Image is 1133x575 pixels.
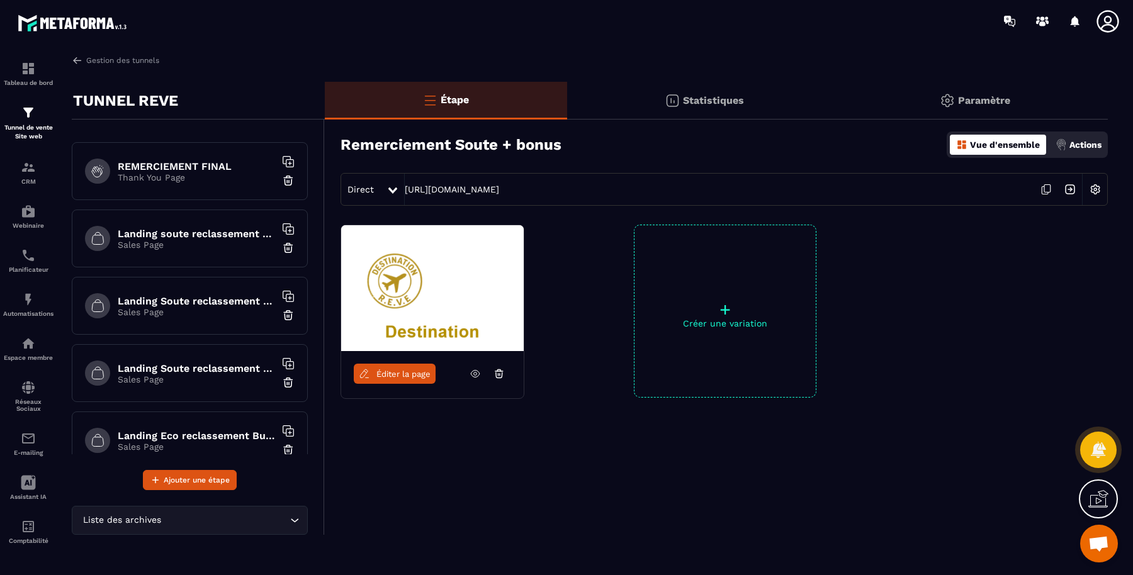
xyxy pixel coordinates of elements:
img: image [341,225,524,351]
h3: Remerciement Soute + bonus [341,136,561,154]
div: Search for option [72,506,308,535]
a: [URL][DOMAIN_NAME] [405,184,499,194]
p: Tunnel de vente Site web [3,123,54,141]
h6: REMERCIEMENT FINAL [118,160,275,172]
p: Actions [1069,140,1102,150]
p: Paramètre [958,94,1010,106]
img: setting-gr.5f69749f.svg [940,93,955,108]
p: Assistant IA [3,493,54,500]
a: Assistant IA [3,466,54,510]
p: Webinaire [3,222,54,229]
img: bars-o.4a397970.svg [422,92,437,108]
img: actions.d6e523a2.png [1056,139,1067,150]
p: Automatisations [3,310,54,317]
a: emailemailE-mailing [3,421,54,466]
img: social-network [21,380,36,395]
img: automations [21,204,36,219]
p: Sales Page [118,307,275,317]
img: formation [21,105,36,120]
p: Sales Page [118,442,275,452]
img: trash [282,174,295,187]
p: TUNNEL REVE [73,88,178,113]
img: automations [21,336,36,351]
a: schedulerschedulerPlanificateur [3,238,54,282]
a: formationformationCRM [3,150,54,194]
img: automations [21,292,36,307]
a: automationsautomationsEspace membre [3,327,54,371]
a: formationformationTunnel de vente Site web [3,96,54,150]
p: Étape [441,94,469,106]
img: scheduler [21,248,36,263]
img: accountant [21,519,36,534]
img: stats.20deebd0.svg [665,93,680,108]
a: formationformationTableau de bord [3,52,54,96]
a: automationsautomationsAutomatisations [3,282,54,327]
p: + [634,301,816,318]
p: Thank You Page [118,172,275,182]
p: Réseaux Sociaux [3,398,54,412]
p: Sales Page [118,240,275,250]
h6: Landing Eco reclassement Business paiement [118,430,275,442]
h6: Landing Soute reclassement Eco paiement [118,295,275,307]
a: Éditer la page [354,364,436,384]
input: Search for option [164,513,287,527]
img: formation [21,160,36,175]
span: Direct [347,184,374,194]
img: arrow [72,55,83,66]
p: E-mailing [3,449,54,456]
p: Statistiques [683,94,744,106]
p: Comptabilité [3,537,54,544]
a: social-networksocial-networkRéseaux Sociaux [3,371,54,421]
p: Tableau de bord [3,79,54,86]
span: Liste des archives [80,513,164,527]
img: trash [282,376,295,389]
p: Sales Page [118,374,275,384]
img: trash [282,242,295,254]
button: Ajouter une étape [143,470,237,490]
p: Créer une variation [634,318,816,328]
span: Éditer la page [376,369,431,379]
img: trash [282,444,295,456]
img: setting-w.858f3a88.svg [1083,177,1107,201]
div: Ouvrir le chat [1080,525,1118,562]
img: dashboard-orange.40269519.svg [956,139,967,150]
img: email [21,431,36,446]
p: Planificateur [3,266,54,273]
img: logo [18,11,131,35]
p: CRM [3,178,54,185]
h6: Landing soute reclassement choix [118,228,275,240]
img: arrow-next.bcc2205e.svg [1058,177,1082,201]
img: formation [21,61,36,76]
a: accountantaccountantComptabilité [3,510,54,554]
h6: Landing Soute reclassement Business paiement [118,362,275,374]
img: trash [282,309,295,321]
span: Ajouter une étape [164,474,230,486]
a: Gestion des tunnels [72,55,159,66]
p: Vue d'ensemble [970,140,1040,150]
p: Espace membre [3,354,54,361]
a: automationsautomationsWebinaire [3,194,54,238]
